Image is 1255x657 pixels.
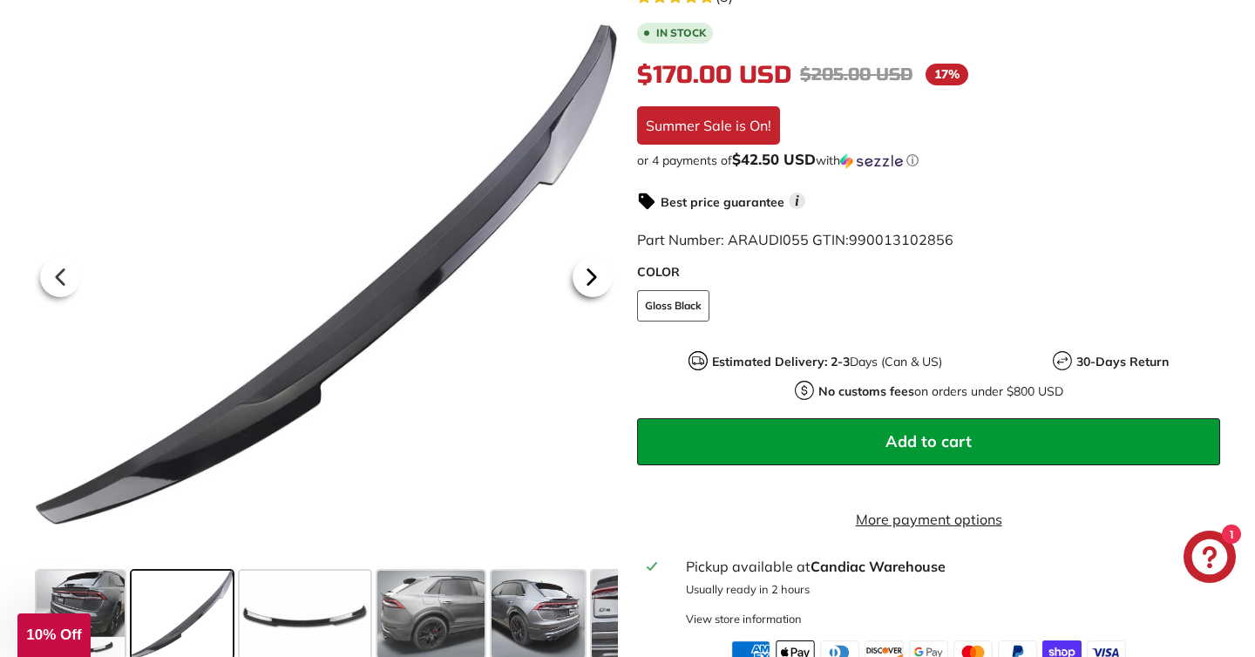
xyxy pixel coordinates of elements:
span: Part Number: ARAUDI055 GTIN: [637,231,953,248]
inbox-online-store-chat: Shopify online store chat [1178,531,1241,587]
button: Add to cart [637,418,1220,465]
a: More payment options [637,509,1220,530]
div: Summer Sale is On! [637,106,780,145]
div: Pickup available at [686,556,1211,577]
div: or 4 payments of$42.50 USDwithSezzle Click to learn more about Sezzle [637,152,1220,169]
strong: Estimated Delivery: 2-3 [712,354,850,369]
span: 10% Off [26,627,81,643]
strong: No customs fees [818,383,914,399]
b: In stock [656,28,706,38]
div: 10% Off [17,613,91,657]
span: 990013102856 [849,231,953,248]
label: COLOR [637,263,1220,281]
div: View store information [686,611,802,627]
strong: Best price guarantee [661,194,784,210]
span: $170.00 USD [637,60,791,90]
strong: Candiac Warehouse [811,558,946,575]
span: 17% [926,64,968,85]
p: Days (Can & US) [712,353,942,371]
div: or 4 payments of with [637,152,1220,169]
img: Sezzle [840,153,903,169]
span: i [789,193,805,209]
strong: 30-Days Return [1076,354,1169,369]
span: Add to cart [885,431,972,451]
p: Usually ready in 2 hours [686,581,1211,598]
span: $42.50 USD [732,150,816,168]
span: $205.00 USD [800,64,912,85]
p: on orders under $800 USD [818,383,1063,401]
